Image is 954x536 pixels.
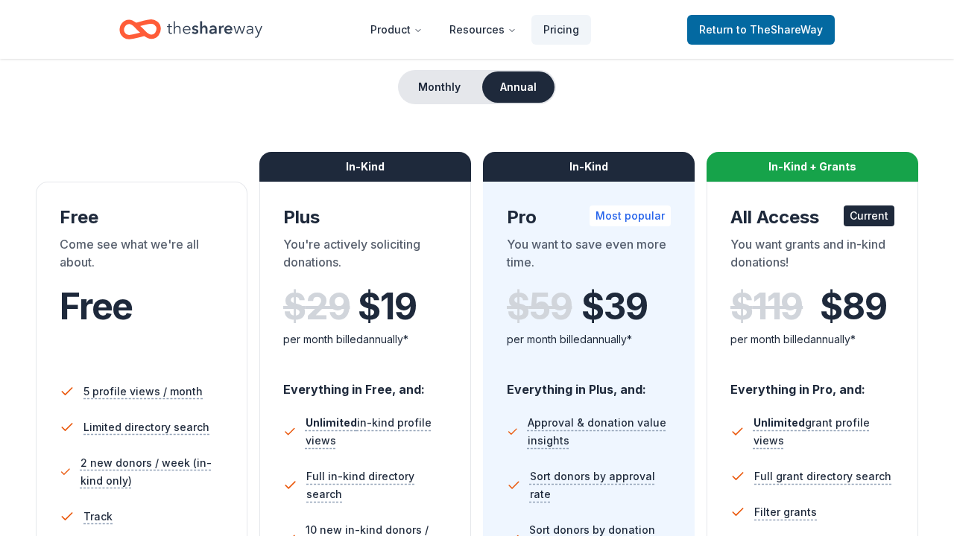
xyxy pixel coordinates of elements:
span: Unlimited [754,416,805,429]
span: Limited directory search [83,418,209,436]
a: Home [119,12,262,47]
div: per month billed annually* [507,331,671,348]
div: per month billed annually* [283,331,447,348]
span: Approval & donation value insights [528,414,671,450]
div: In-Kind [259,152,471,182]
div: per month billed annually* [730,331,894,348]
nav: Main [358,12,591,47]
span: $ 89 [820,286,886,328]
div: Plus [283,205,447,229]
span: to TheShareWay [736,23,823,36]
div: You're actively soliciting donations. [283,235,447,277]
span: Return [699,21,823,39]
div: Everything in Free, and: [283,368,447,399]
div: Pro [507,205,671,229]
div: Current [844,205,894,226]
div: All Access [730,205,894,229]
span: Track [83,508,113,526]
div: Everything in Pro, and: [730,368,894,399]
span: in-kind profile views [306,416,432,447]
div: Most popular [590,205,671,226]
button: Product [358,15,435,45]
div: You want to save even more time. [507,235,671,277]
span: 5 profile views / month [83,383,203,401]
span: 2 new donors / week (in-kind only) [80,454,224,490]
div: In-Kind [483,152,695,182]
div: Everything in Plus, and: [507,368,671,399]
button: Resources [437,15,528,45]
span: Full grant directory search [754,468,891,485]
span: Full in-kind directory search [306,468,447,503]
span: Sort donors by approval rate [530,468,671,503]
div: You want grants and in-kind donations! [730,235,894,277]
button: Annual [482,71,555,103]
span: Unlimited [306,416,357,429]
div: In-Kind + Grants [707,152,918,182]
span: Free [60,284,133,328]
span: $ 19 [358,286,416,328]
a: Returnto TheShareWay [687,15,835,45]
span: Filter grants [754,503,817,521]
div: Free [60,205,224,229]
div: Come see what we're all about. [60,235,224,277]
button: Monthly [399,71,479,103]
a: Pricing [531,15,591,45]
span: $ 39 [581,286,647,328]
span: grant profile views [754,416,870,447]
